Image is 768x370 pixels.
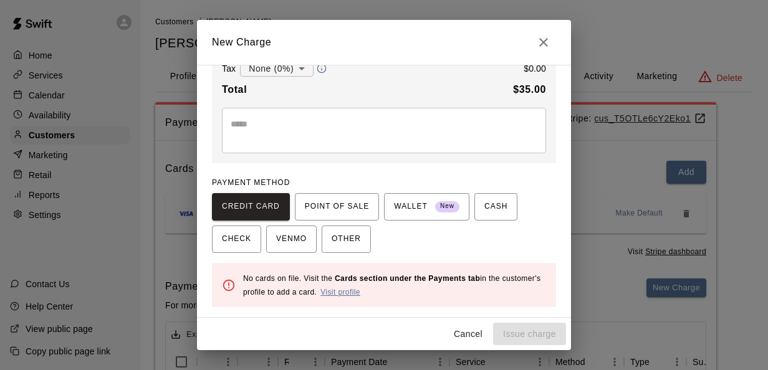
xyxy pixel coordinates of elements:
[243,274,540,296] span: No cards on file. Visit the in the customer's profile to add a card.
[197,20,571,65] h2: New Charge
[240,57,314,80] div: None (0%)
[513,84,546,95] b: $ 35.00
[276,229,307,249] span: VENMO
[320,288,360,296] a: Visit profile
[212,178,290,187] span: PAYMENT METHOD
[222,84,247,95] b: Total
[295,193,379,221] button: POINT OF SALE
[222,229,251,249] span: CHECK
[448,323,488,346] button: Cancel
[474,193,517,221] button: CASH
[266,225,317,253] button: VENMO
[332,229,361,249] span: OTHER
[484,197,507,217] span: CASH
[222,197,280,217] span: CREDIT CARD
[524,62,546,75] p: $ 0.00
[335,274,480,283] b: Cards section under the Payments tab
[435,198,459,215] span: New
[394,197,459,217] span: WALLET
[305,197,369,217] span: POINT OF SALE
[384,193,469,221] button: WALLET New
[531,30,556,55] button: Close
[212,225,261,253] button: CHECK
[212,193,290,221] button: CREDIT CARD
[322,225,371,253] button: OTHER
[222,62,236,75] p: Tax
